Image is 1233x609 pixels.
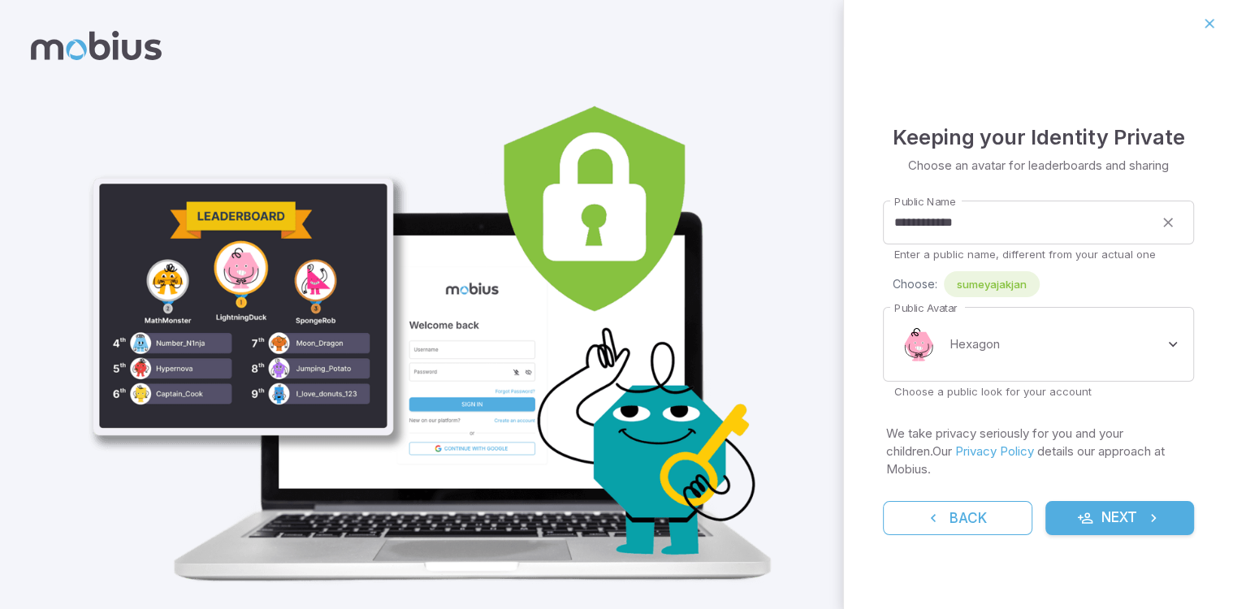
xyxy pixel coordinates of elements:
p: We take privacy seriously for you and your children. Our details our approach at Mobius. [886,425,1191,478]
p: Choose a public look for your account [894,384,1183,399]
img: parent_3-illustration [80,45,790,596]
button: Next [1045,501,1195,535]
label: Public Avatar [894,300,957,316]
label: Public Name [894,194,955,209]
span: sumeyajakjan [944,276,1040,292]
button: clear [1153,208,1183,237]
div: Choose: [893,271,1194,297]
p: Enter a public name, different from your actual one [894,247,1183,261]
p: Hexagon [950,335,1000,353]
img: hexagon.svg [894,320,943,369]
div: sumeyajakjan [944,271,1040,297]
button: Back [883,501,1032,535]
h4: Keeping your Identity Private [893,121,1185,153]
p: Choose an avatar for leaderboards and sharing [908,157,1169,175]
a: Privacy Policy [955,443,1034,459]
